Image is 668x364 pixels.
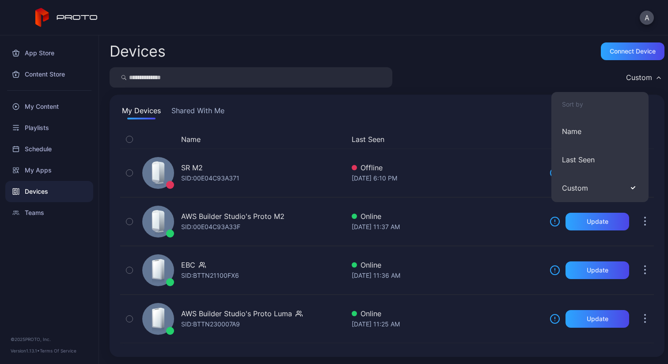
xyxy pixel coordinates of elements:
[551,117,649,146] button: Name
[622,67,664,88] button: Custom
[566,213,629,230] button: Update
[5,42,93,64] a: App Store
[5,64,93,85] a: Content Store
[5,138,93,160] a: Schedule
[5,96,93,117] a: My Content
[40,348,76,353] a: Terms Of Service
[110,43,166,59] h2: Devices
[120,105,163,119] button: My Devices
[181,222,240,232] div: SID: 00E04C93A33F
[352,222,543,232] div: [DATE] 11:37 AM
[5,160,93,181] a: My Apps
[610,48,656,55] div: Connect device
[11,336,88,343] div: © 2025 PROTO, Inc.
[181,260,195,270] div: EBC
[352,162,543,173] div: Offline
[170,105,226,119] button: Shared With Me
[551,146,649,174] button: Last Seen
[352,319,543,330] div: [DATE] 11:25 AM
[11,348,40,353] span: Version 1.13.1 •
[352,308,543,319] div: Online
[587,315,608,322] div: Update
[181,270,239,281] div: SID: BTTN21100FX6
[587,267,608,274] div: Update
[181,173,239,184] div: SID: 00E04C93A371
[5,117,93,138] a: Playlists
[566,310,629,328] button: Update
[352,173,543,184] div: [DATE] 6:10 PM
[181,211,285,222] div: AWS Builder Studio's Proto M2
[352,211,543,222] div: Online
[352,134,539,145] button: Last Seen
[551,92,649,117] button: Sort by
[601,42,664,60] button: Connect device
[5,202,93,223] a: Teams
[181,319,240,330] div: SID: BTTN230007A9
[587,218,608,225] div: Update
[626,73,652,82] div: Custom
[566,261,629,279] button: Update
[352,260,543,270] div: Online
[181,134,201,145] button: Name
[640,11,654,25] button: A
[546,134,626,145] div: Update Device
[352,270,543,281] div: [DATE] 11:36 AM
[181,162,203,173] div: SR M2
[5,181,93,202] a: Devices
[551,174,649,202] button: Custom
[181,308,292,319] div: AWS Builder Studio's Proto Luma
